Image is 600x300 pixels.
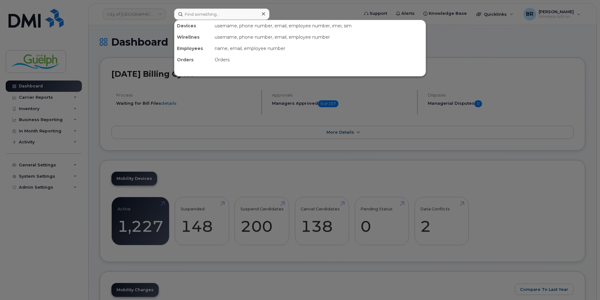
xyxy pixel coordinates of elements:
div: username, phone number, email, employee number [212,31,426,43]
div: Employees [174,43,212,54]
div: Orders [174,54,212,65]
div: name, email, employee number [212,43,426,54]
div: Orders [212,54,426,65]
div: Wirelines [174,31,212,43]
div: username, phone number, email, employee number, imei, sim [212,20,426,31]
div: Devices [174,20,212,31]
